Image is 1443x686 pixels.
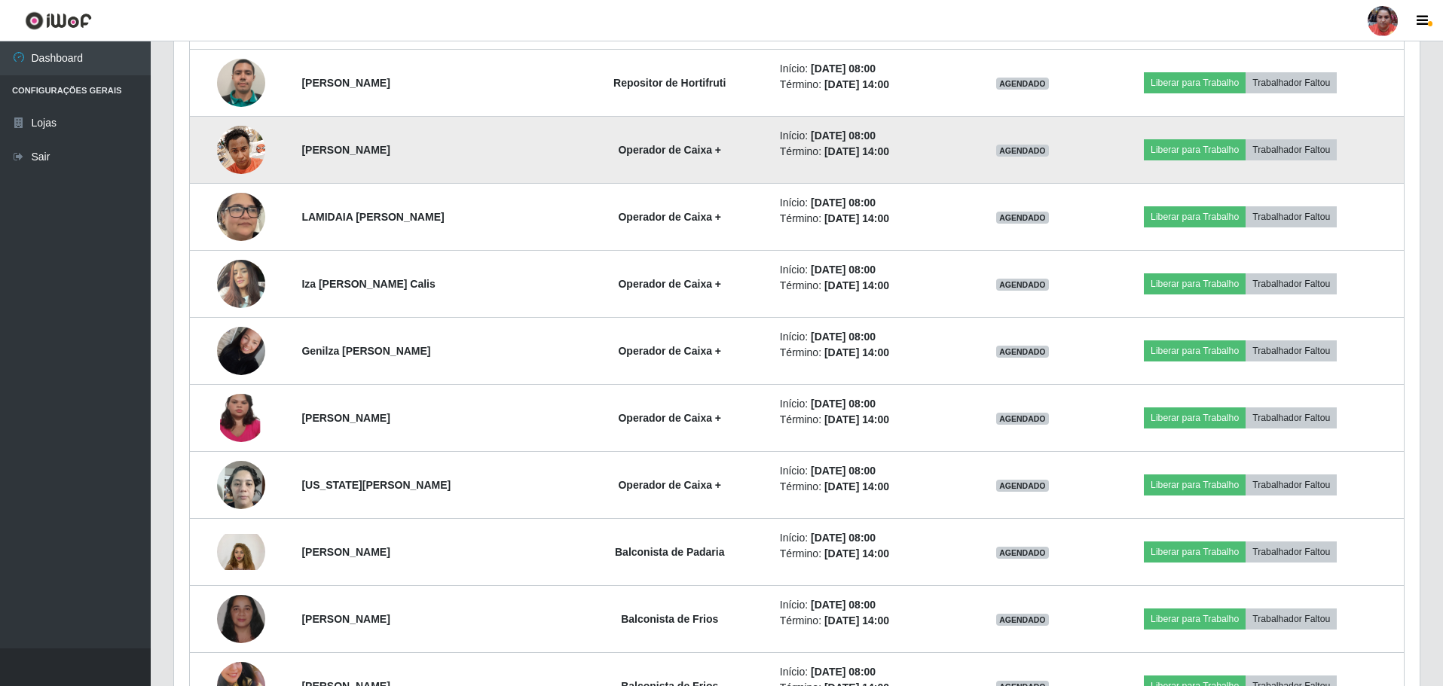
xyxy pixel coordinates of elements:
button: Trabalhador Faltou [1246,541,1337,563]
li: Término: [780,546,959,562]
button: Liberar para Trabalho [1144,206,1246,227]
span: AGENDADO [996,413,1049,425]
button: Liberar para Trabalho [1144,72,1246,93]
strong: [PERSON_NAME] [301,546,390,558]
strong: Operador de Caixa + [618,278,721,290]
img: CoreUI Logo [25,11,92,30]
button: Trabalhador Faltou [1246,139,1337,160]
span: AGENDADO [996,145,1049,157]
strong: [PERSON_NAME] [301,412,390,424]
strong: Balconista de Frios [621,613,718,625]
time: [DATE] 08:00 [811,63,876,75]
strong: [PERSON_NAME] [301,613,390,625]
button: Trabalhador Faltou [1246,273,1337,294]
strong: Balconista de Padaria [615,546,725,558]
img: 1740101299384.jpeg [217,364,265,471]
strong: [PERSON_NAME] [301,144,390,156]
img: 1754259184125.jpeg [217,453,265,517]
time: [DATE] 14:00 [824,78,889,90]
button: Liberar para Trabalho [1144,608,1246,630]
time: [DATE] 14:00 [824,547,889,559]
li: Término: [780,144,959,160]
span: AGENDADO [996,212,1049,224]
time: [DATE] 14:00 [824,480,889,492]
span: AGENDADO [996,279,1049,291]
button: Trabalhador Faltou [1246,340,1337,361]
button: Trabalhador Faltou [1246,72,1337,93]
img: 1755980716482.jpeg [217,319,265,383]
li: Início: [780,329,959,345]
span: AGENDADO [996,78,1049,90]
span: AGENDADO [996,346,1049,358]
strong: Operador de Caixa + [618,144,721,156]
time: [DATE] 14:00 [824,346,889,358]
button: Liberar para Trabalho [1144,474,1246,495]
li: Término: [780,77,959,93]
span: AGENDADO [996,547,1049,559]
strong: [US_STATE][PERSON_NAME] [301,479,451,491]
li: Início: [780,664,959,680]
li: Término: [780,211,959,227]
li: Início: [780,195,959,211]
strong: [PERSON_NAME] [301,77,390,89]
time: [DATE] 14:00 [824,279,889,291]
li: Término: [780,479,959,495]
time: [DATE] 08:00 [811,197,876,209]
time: [DATE] 14:00 [824,212,889,224]
strong: Repositor de Hortifruti [613,77,726,89]
img: 1751290026340.jpeg [217,59,265,107]
img: 1703261513670.jpeg [217,117,265,181]
li: Término: [780,278,959,294]
button: Liberar para Trabalho [1144,273,1246,294]
li: Início: [780,262,959,278]
time: [DATE] 08:00 [811,264,876,276]
li: Início: [780,597,959,613]
strong: Operador de Caixa + [618,412,721,424]
li: Término: [780,412,959,428]
time: [DATE] 08:00 [811,331,876,343]
time: [DATE] 08:00 [811,532,876,544]
button: Liberar para Trabalho [1144,407,1246,428]
strong: Genilza [PERSON_NAME] [301,345,430,357]
img: 1757000051274.jpeg [217,534,265,570]
span: AGENDADO [996,614,1049,626]
button: Liberar para Trabalho [1144,541,1246,563]
li: Início: [780,61,959,77]
time: [DATE] 08:00 [811,599,876,611]
time: [DATE] 14:00 [824,614,889,627]
time: [DATE] 08:00 [811,398,876,410]
strong: Iza [PERSON_NAME] Calis [301,278,435,290]
strong: LAMIDAIA [PERSON_NAME] [301,211,444,223]
img: 1756231010966.jpeg [217,185,265,248]
button: Trabalhador Faltou [1246,407,1337,428]
time: [DATE] 08:00 [811,465,876,477]
time: [DATE] 14:00 [824,145,889,157]
time: [DATE] 14:00 [824,413,889,425]
strong: Operador de Caixa + [618,211,721,223]
button: Trabalhador Faltou [1246,206,1337,227]
li: Início: [780,128,959,144]
li: Início: [780,463,959,479]
li: Término: [780,345,959,361]
button: Liberar para Trabalho [1144,139,1246,160]
strong: Operador de Caixa + [618,345,721,357]
button: Trabalhador Faltou [1246,474,1337,495]
img: 1745772129750.jpeg [217,566,265,673]
span: AGENDADO [996,480,1049,492]
strong: Operador de Caixa + [618,479,721,491]
time: [DATE] 08:00 [811,130,876,142]
button: Trabalhador Faltou [1246,608,1337,630]
li: Início: [780,530,959,546]
img: 1754675382047.jpeg [217,252,265,316]
time: [DATE] 08:00 [811,666,876,678]
li: Início: [780,396,959,412]
button: Liberar para Trabalho [1144,340,1246,361]
li: Término: [780,613,959,629]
